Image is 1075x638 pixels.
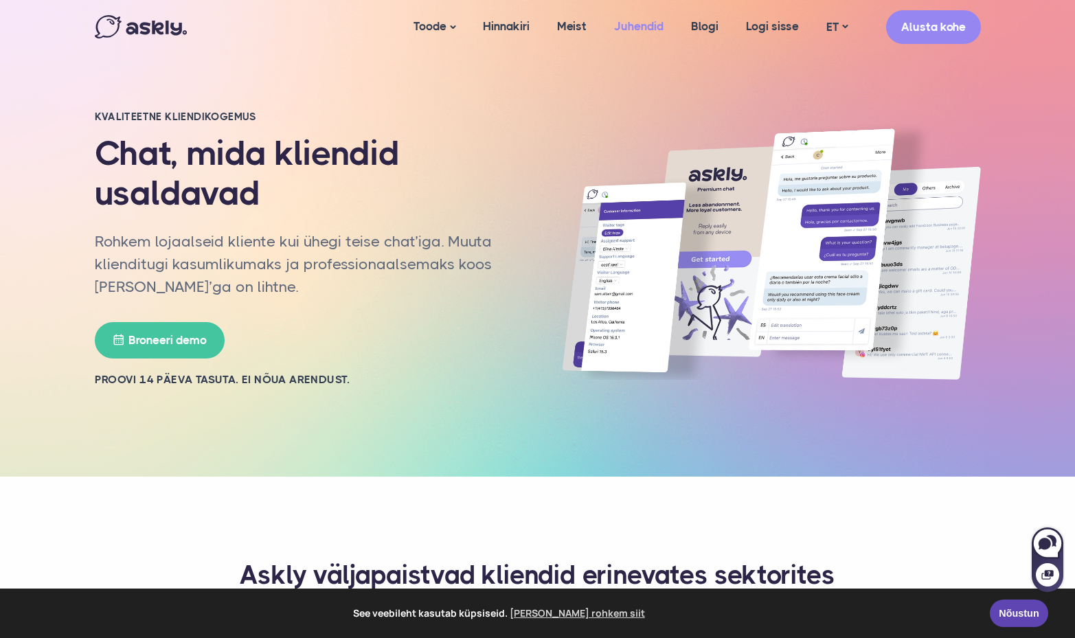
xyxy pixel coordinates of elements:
img: Askly [95,15,187,38]
h3: Askly väljapaistvad kliendid erinevates sektorites [112,559,964,592]
img: Askly vestlusaken [562,124,981,380]
p: Rohkem lojaalseid kliente kui ühegi teise chat’iga. Muuta klienditugi kasumlikumaks ja profession... [95,230,514,298]
h1: Chat, mida kliendid usaldavad [95,134,514,213]
a: Broneeri demo [95,322,225,358]
a: ET [813,17,861,37]
a: Nõustun [990,600,1048,627]
a: learn more about cookies [508,603,647,624]
h2: Kvaliteetne kliendikogemus [95,110,514,124]
span: See veebileht kasutab küpsiseid. [20,603,980,624]
h2: Proovi 14 päeva tasuta. Ei nõua arendust. [95,372,514,387]
a: Alusta kohe [886,10,981,44]
iframe: Askly chat [1030,525,1065,593]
